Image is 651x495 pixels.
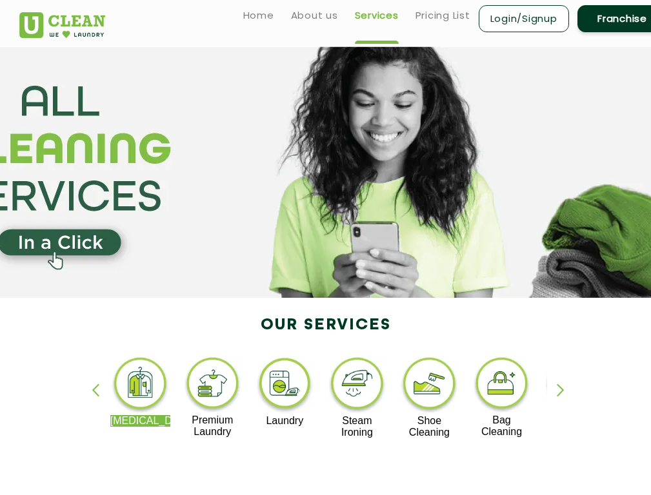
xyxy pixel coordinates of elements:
a: Services [355,8,399,23]
p: [MEDICAL_DATA] [110,415,170,427]
p: Bag Cleaning [472,414,532,438]
a: About us [291,8,338,23]
a: Login/Signup [479,5,569,32]
a: Pricing List [416,8,470,23]
p: Laundry [255,415,315,427]
p: Steam Ironing [327,415,387,438]
img: premium_laundry_cleaning_11zon.webp [183,355,243,415]
img: sofa_cleaning_11zon.webp [544,355,604,416]
img: bag_cleaning_11zon.webp [472,355,532,415]
img: UClean Laundry and Dry Cleaning [19,12,105,38]
a: Home [243,8,274,23]
p: Premium Laundry [183,414,243,438]
p: Shoe Cleaning [399,415,459,438]
img: steam_ironing_11zon.webp [327,355,387,416]
img: laundry_cleaning_11zon.webp [255,355,315,415]
img: shoe_cleaning_11zon.webp [399,355,459,416]
p: Sofa Cleaning [544,415,604,438]
img: dry_cleaning_11zon.webp [110,355,170,416]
